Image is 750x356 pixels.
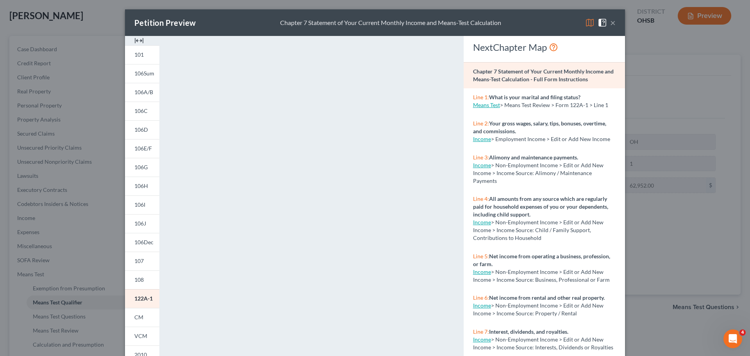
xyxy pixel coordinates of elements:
[134,126,148,133] span: 106D
[125,327,159,345] a: VCM
[585,18,595,27] img: map-eea8200ae884c6f1103ae1953ef3d486a96c86aabb227e865a55264e3737af1f.svg
[473,219,491,225] a: Income
[489,154,578,161] strong: Alimony and maintenance payments.
[134,333,147,339] span: VCM
[125,308,159,327] a: CM
[125,289,159,308] a: 122A-1
[125,233,159,252] a: 106Dec
[473,302,604,317] span: > Non-Employment Income > Edit or Add New Income > Income Source: Property / Rental
[125,214,159,233] a: 106J
[125,252,159,270] a: 107
[473,120,606,134] strong: Your gross wages, salary, tips, bonuses, overtime, and commissions.
[125,270,159,289] a: 108
[134,314,143,320] span: CM
[473,162,491,168] a: Income
[723,329,742,348] iframe: Intercom live chat
[125,83,159,102] a: 106A/B
[739,329,746,336] span: 4
[134,258,144,264] span: 107
[280,18,501,27] div: Chapter 7 Statement of Your Current Monthly Income and Means-Test Calculation
[125,102,159,120] a: 106C
[134,51,144,58] span: 101
[125,45,159,64] a: 101
[473,268,491,275] a: Income
[491,136,610,142] span: > Employment Income > Edit or Add New Income
[134,220,146,227] span: 106J
[473,268,610,283] span: > Non-Employment Income > Edit or Add New Income > Income Source: Business, Professional or Farm
[134,182,148,189] span: 106H
[473,328,489,335] span: Line 7:
[125,64,159,83] a: 106Sum
[473,68,614,82] strong: Chapter 7 Statement of Your Current Monthly Income and Means-Test Calculation - Full Form Instruc...
[473,219,604,241] span: > Non-Employment Income > Edit or Add New Income > Income Source: Child / Family Support, Contrib...
[134,36,144,45] img: expand-e0f6d898513216a626fdd78e52531dac95497ffd26381d4c15ee2fc46db09dca.svg
[134,164,148,170] span: 106G
[125,158,159,177] a: 106G
[125,195,159,214] a: 106I
[473,302,491,309] a: Income
[134,276,144,283] span: 108
[134,295,153,302] span: 122A-1
[134,239,154,245] span: 106Dec
[473,336,491,343] a: Income
[610,18,616,27] button: ×
[125,177,159,195] a: 106H
[473,336,613,351] span: > Non-Employment Income > Edit or Add New Income > Income Source: Interests, Dividends or Royalties
[473,94,489,100] span: Line 1:
[134,201,145,208] span: 106I
[473,136,491,142] a: Income
[125,139,159,158] a: 106E/F
[473,41,616,54] div: NextChapter Map
[134,17,196,28] div: Petition Preview
[134,70,154,77] span: 106Sum
[598,18,607,27] img: help-close-5ba153eb36485ed6c1ea00a893f15db1cb9b99d6cae46e1a8edb6c62d00a1a76.svg
[489,94,580,100] strong: What is your marital and filing status?
[125,120,159,139] a: 106D
[473,253,489,259] span: Line 5:
[134,107,148,114] span: 106C
[473,195,608,218] strong: All amounts from any source which are regularly paid for household expenses of you or your depend...
[473,162,604,184] span: > Non-Employment Income > Edit or Add New Income > Income Source: Alimony / Maintenance Payments
[473,154,489,161] span: Line 3:
[473,120,489,127] span: Line 2:
[473,102,500,108] a: Means Test
[134,145,152,152] span: 106E/F
[500,102,608,108] span: > Means Test Review > Form 122A-1 > Line 1
[473,294,489,301] span: Line 6:
[489,294,605,301] strong: Net income from rental and other real property.
[489,328,568,335] strong: Interest, dividends, and royalties.
[473,253,610,267] strong: Net income from operating a business, profession, or farm.
[134,89,153,95] span: 106A/B
[473,195,489,202] span: Line 4:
